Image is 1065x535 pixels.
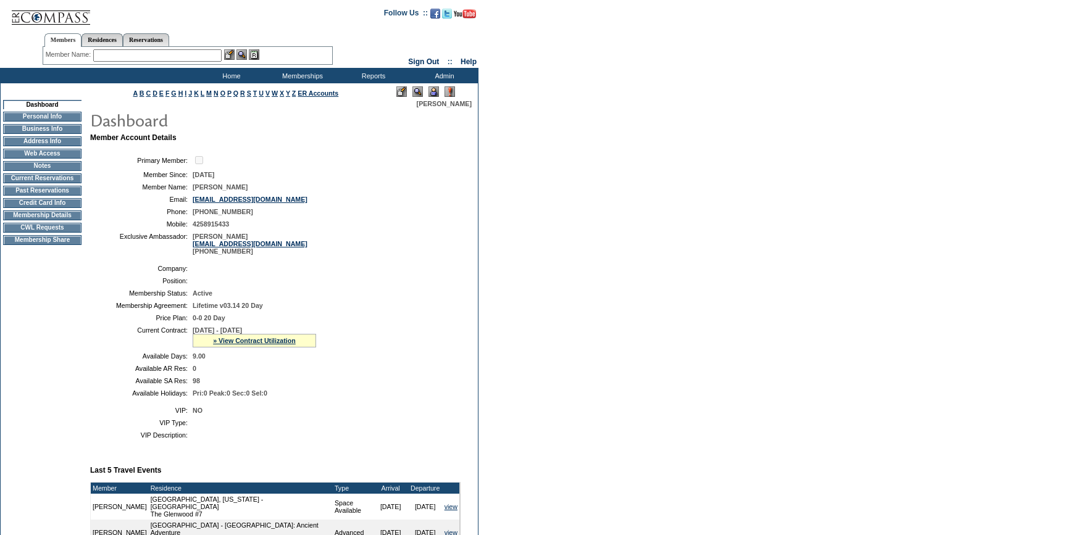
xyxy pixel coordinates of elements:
span: [PERSON_NAME] [193,183,248,191]
td: Current Reservations [3,173,81,183]
img: Follow us on Twitter [442,9,452,19]
td: Available AR Res: [95,365,188,372]
td: Available Days: [95,352,188,360]
td: Type [333,483,374,494]
span: :: [448,57,453,66]
span: Active [193,289,212,297]
td: Business Info [3,124,81,134]
a: F [165,89,170,97]
span: [PHONE_NUMBER] [193,208,253,215]
span: 98 [193,377,200,384]
a: view [445,503,457,510]
b: Last 5 Travel Events [90,466,161,475]
td: Primary Member: [95,154,188,166]
td: Notes [3,161,81,171]
td: Membership Share [3,235,81,245]
a: Z [292,89,296,97]
a: Y [286,89,290,97]
a: X [280,89,284,97]
a: M [206,89,212,97]
td: Price Plan: [95,314,188,321]
a: G [171,89,176,97]
td: Member Since: [95,171,188,178]
a: K [194,89,199,97]
td: Position: [95,277,188,284]
a: Help [461,57,477,66]
td: Dashboard [3,100,81,109]
div: Member Name: [46,49,93,60]
a: J [188,89,192,97]
td: Past Reservations [3,186,81,196]
b: Member Account Details [90,133,177,142]
td: [DATE] [374,494,408,520]
td: Membership Agreement: [95,302,188,309]
a: Q [233,89,238,97]
td: Personal Info [3,112,81,122]
td: Residence [149,483,333,494]
a: S [247,89,251,97]
span: 0-0 20 Day [193,314,225,321]
a: [EMAIL_ADDRESS][DOMAIN_NAME] [193,240,307,247]
a: O [220,89,225,97]
td: Reports [336,68,407,83]
a: ER Accounts [298,89,338,97]
a: B [140,89,144,97]
a: Reservations [123,33,169,46]
span: [PERSON_NAME] [417,100,472,107]
a: W [272,89,278,97]
td: Available SA Res: [95,377,188,384]
a: R [240,89,245,97]
a: Residences [81,33,123,46]
img: Reservations [249,49,259,60]
td: [PERSON_NAME] [91,494,149,520]
td: VIP: [95,407,188,414]
a: L [201,89,204,97]
img: pgTtlDashboard.gif [90,107,336,132]
td: Follow Us :: [384,7,428,22]
img: View [236,49,247,60]
td: Space Available [333,494,374,520]
span: [PERSON_NAME] [PHONE_NUMBER] [193,233,307,255]
td: Available Holidays: [95,389,188,397]
a: Members [44,33,82,47]
a: Subscribe to our YouTube Channel [454,12,476,20]
span: [DATE] - [DATE] [193,326,242,334]
img: Become our fan on Facebook [430,9,440,19]
td: Arrival [374,483,408,494]
a: Sign Out [408,57,439,66]
a: H [178,89,183,97]
a: D [152,89,157,97]
td: Web Access [3,149,81,159]
td: CWL Requests [3,223,81,233]
td: Membership Status: [95,289,188,297]
a: [EMAIL_ADDRESS][DOMAIN_NAME] [193,196,307,203]
img: Log Concern/Member Elevation [445,86,455,97]
a: T [253,89,257,97]
td: Departure [408,483,443,494]
img: Subscribe to our YouTube Channel [454,9,476,19]
span: 9.00 [193,352,206,360]
span: Pri:0 Peak:0 Sec:0 Sel:0 [193,389,267,397]
td: Current Contract: [95,326,188,347]
td: Mobile: [95,220,188,228]
a: » View Contract Utilization [213,337,296,344]
td: Memberships [265,68,336,83]
span: [DATE] [193,171,214,178]
span: 4258915433 [193,220,229,228]
td: VIP Type: [95,419,188,426]
td: Home [194,68,265,83]
td: [GEOGRAPHIC_DATA], [US_STATE] - [GEOGRAPHIC_DATA] The Glenwood #7 [149,494,333,520]
td: Company: [95,265,188,272]
a: U [259,89,264,97]
a: V [265,89,270,97]
img: Impersonate [428,86,439,97]
td: Phone: [95,208,188,215]
span: Lifetime v03.14 20 Day [193,302,263,309]
td: Email: [95,196,188,203]
span: NO [193,407,203,414]
td: VIP Description: [95,431,188,439]
a: E [159,89,164,97]
td: Credit Card Info [3,198,81,208]
td: Membership Details [3,210,81,220]
img: b_edit.gif [224,49,235,60]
